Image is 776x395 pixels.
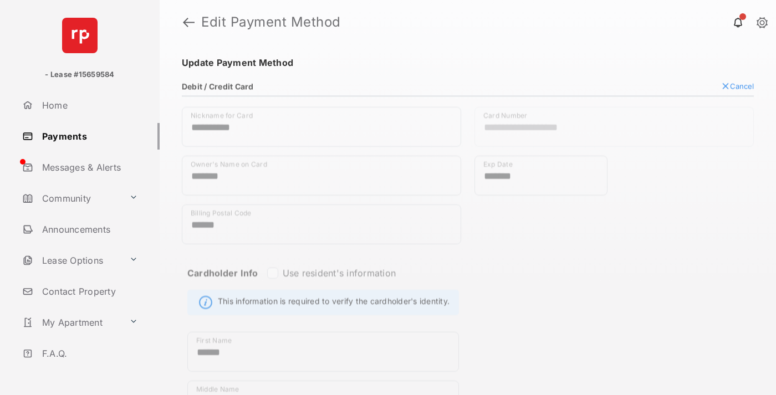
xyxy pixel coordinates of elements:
[18,340,160,367] a: F.A.Q.
[18,278,160,305] a: Contact Property
[218,295,450,309] span: This information is required to verify the cardholder's identity.
[201,16,341,29] strong: Edit Payment Method
[182,81,254,91] h4: Debit / Credit Card
[721,81,754,90] button: Cancel
[18,123,160,150] a: Payments
[18,216,160,243] a: Announcements
[18,247,125,274] a: Lease Options
[187,267,258,298] strong: Cardholder Info
[18,154,160,181] a: Messages & Alerts
[45,69,114,80] p: - Lease #15659584
[730,81,754,90] span: Cancel
[62,18,98,53] img: svg+xml;base64,PHN2ZyB4bWxucz0iaHR0cDovL3d3dy53My5vcmcvMjAwMC9zdmciIHdpZHRoPSI2NCIgaGVpZ2h0PSI2NC...
[182,57,754,68] h4: Update Payment Method
[18,185,125,212] a: Community
[18,92,160,119] a: Home
[283,267,396,278] label: Use resident's information
[18,309,125,336] a: My Apartment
